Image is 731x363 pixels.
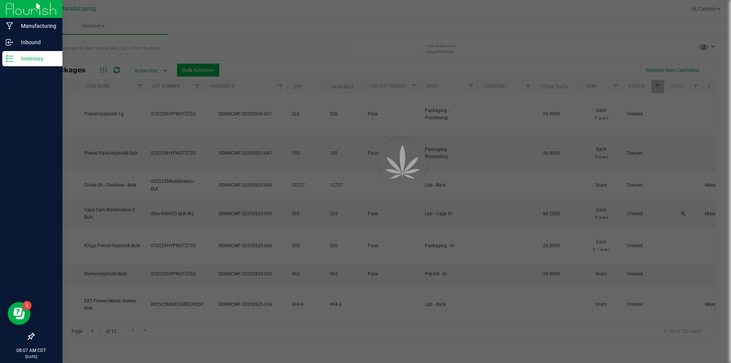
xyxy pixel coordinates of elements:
p: Inventory [13,54,59,63]
p: Manufacturing [13,21,59,30]
p: 08:07 AM CDT [3,347,59,354]
iframe: Resource center [8,302,30,325]
p: Inbound [13,38,59,47]
iframe: Resource center unread badge [22,301,32,310]
p: [DATE] [3,354,59,360]
inline-svg: Inventory [6,55,13,62]
inline-svg: Manufacturing [6,22,13,30]
inline-svg: Inbound [6,38,13,46]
